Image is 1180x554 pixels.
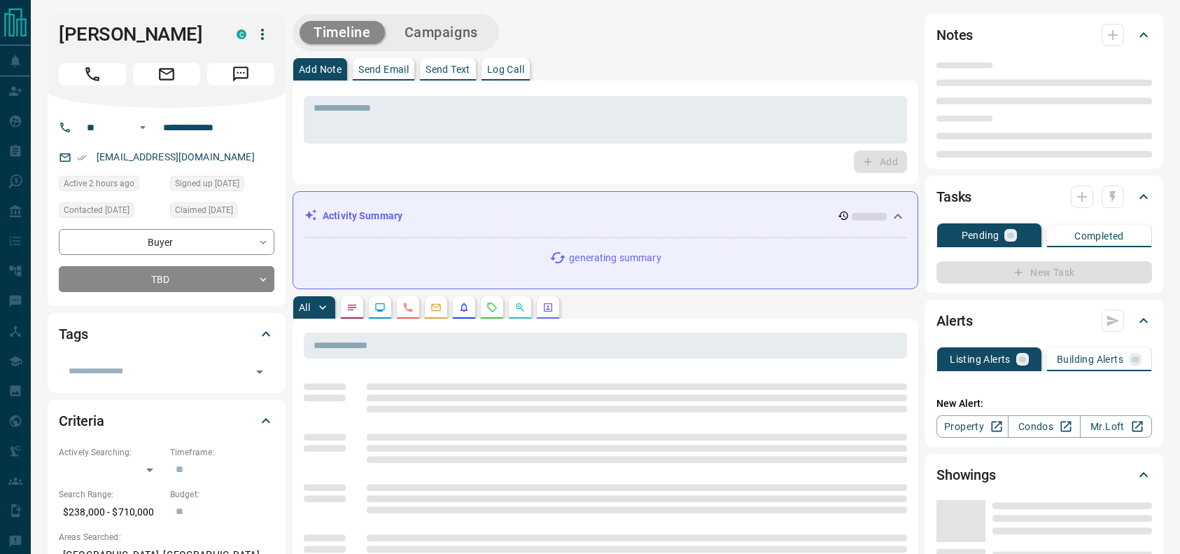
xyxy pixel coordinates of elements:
[542,302,554,313] svg: Agent Actions
[304,203,906,229] div: Activity Summary
[64,203,129,217] span: Contacted [DATE]
[358,64,409,74] p: Send Email
[950,354,1011,364] p: Listing Alerts
[299,64,342,74] p: Add Note
[1057,354,1123,364] p: Building Alerts
[170,446,274,459] p: Timeframe:
[487,64,524,74] p: Log Call
[59,323,87,345] h2: Tags
[402,302,414,313] svg: Calls
[59,176,163,195] div: Mon Aug 18 2025
[391,21,492,44] button: Campaigns
[936,458,1152,492] div: Showings
[170,176,274,195] div: Sun Aug 17 2025
[936,310,973,332] h2: Alerts
[175,203,233,217] span: Claimed [DATE]
[237,29,246,39] div: condos.ca
[936,304,1152,338] div: Alerts
[486,302,498,313] svg: Requests
[936,180,1152,214] div: Tasks
[207,63,274,85] span: Message
[59,317,274,351] div: Tags
[59,266,274,292] div: TBD
[936,396,1152,411] p: New Alert:
[299,303,310,312] p: All
[374,302,386,313] svg: Lead Browsing Activity
[59,501,163,524] p: $238,000 - $710,000
[59,202,163,222] div: Sun Aug 17 2025
[64,176,134,191] span: Active 2 hours ago
[458,302,470,313] svg: Listing Alerts
[323,209,402,223] p: Activity Summary
[175,176,239,191] span: Signed up [DATE]
[514,302,526,313] svg: Opportunities
[77,153,87,162] svg: Email Verified
[59,488,163,501] p: Search Range:
[346,302,358,313] svg: Notes
[134,119,151,136] button: Open
[250,362,269,382] button: Open
[962,230,999,240] p: Pending
[59,23,216,46] h1: [PERSON_NAME]
[1074,231,1124,241] p: Completed
[59,446,163,459] p: Actively Searching:
[170,202,274,222] div: Sun Aug 17 2025
[936,464,996,486] h2: Showings
[59,410,104,432] h2: Criteria
[936,24,973,46] h2: Notes
[133,63,200,85] span: Email
[59,531,274,543] p: Areas Searched:
[170,488,274,501] p: Budget:
[97,151,255,162] a: [EMAIL_ADDRESS][DOMAIN_NAME]
[59,63,126,85] span: Call
[1080,415,1152,438] a: Mr.Loft
[936,18,1152,52] div: Notes
[426,64,470,74] p: Send Text
[936,186,971,208] h2: Tasks
[59,404,274,438] div: Criteria
[430,302,442,313] svg: Emails
[59,229,274,255] div: Buyer
[1008,415,1080,438] a: Condos
[300,21,385,44] button: Timeline
[936,415,1009,438] a: Property
[569,251,661,265] p: generating summary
